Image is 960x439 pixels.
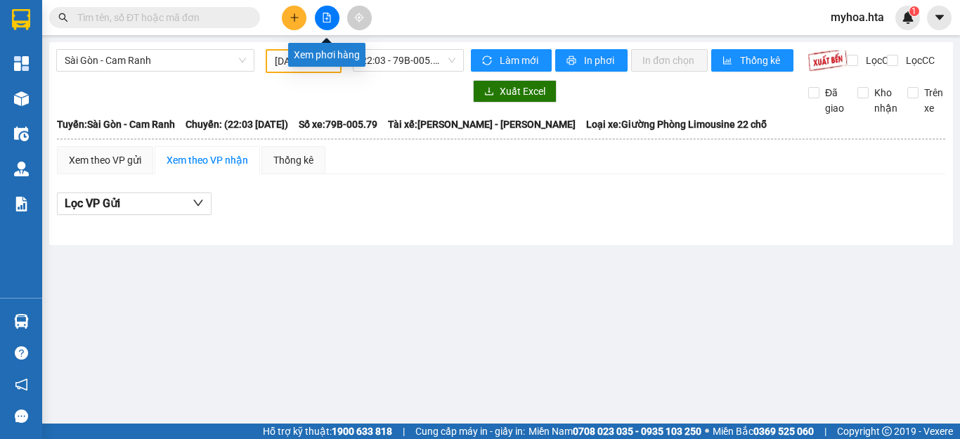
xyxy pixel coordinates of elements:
span: copyright [882,426,892,436]
sup: 1 [909,6,919,16]
span: In phơi [584,53,616,68]
span: question-circle [15,346,28,360]
b: Tuyến: Sài Gòn - Cam Ranh [57,119,175,130]
input: Tìm tên, số ĐT hoặc mã đơn [77,10,243,25]
button: Lọc VP Gửi [57,192,212,215]
span: bar-chart [722,55,734,67]
button: aim [347,6,372,30]
span: Tài xế: [PERSON_NAME] - [PERSON_NAME] [388,117,576,132]
img: solution-icon [14,197,29,211]
button: downloadXuất Excel [473,80,557,103]
strong: 0708 023 035 - 0935 103 250 [573,426,701,437]
span: Thống kê [740,53,782,68]
img: icon-new-feature [902,11,914,24]
div: Xem theo VP nhận [167,152,248,168]
span: Cung cấp máy in - giấy in: [415,424,525,439]
span: down [193,197,204,209]
button: file-add [315,6,339,30]
span: Sài Gòn - Cam Ranh [65,50,246,71]
span: notification [15,378,28,391]
button: syncLàm mới [471,49,552,72]
b: Hòa [GEOGRAPHIC_DATA] [18,91,93,157]
button: bar-chartThống kê [711,49,793,72]
button: printerIn phơi [555,49,628,72]
input: 11/08/2025 [275,53,320,69]
span: file-add [322,13,332,22]
span: aim [354,13,364,22]
span: 1 [912,6,916,16]
span: myhoa.hta [819,8,895,26]
span: ⚪️ [705,428,709,434]
img: warehouse-icon [14,126,29,141]
img: logo-vxr [12,9,30,30]
img: logo.jpg [195,18,228,51]
img: dashboard-icon [14,56,29,71]
div: Xem theo VP gửi [69,152,141,168]
li: (c) 2017 [160,67,235,84]
img: warehouse-icon [14,314,29,329]
img: warehouse-icon [14,91,29,106]
b: [DOMAIN_NAME] [160,53,235,65]
strong: 0369 525 060 [753,426,814,437]
span: Lọc VP Gửi [65,195,120,212]
img: 9k= [807,49,848,72]
span: | [824,424,826,439]
span: Đã giao [819,85,850,116]
button: plus [282,6,306,30]
img: warehouse-icon [14,162,29,176]
span: Kho nhận [869,85,903,116]
span: Miền Nam [528,424,701,439]
b: Gửi khách hàng [110,20,162,86]
span: Lọc CR [860,53,897,68]
span: Chuyến: (22:03 [DATE]) [186,117,288,132]
span: Trên xe [919,85,949,116]
button: In đơn chọn [631,49,708,72]
span: Miền Bắc [713,424,814,439]
span: caret-down [933,11,946,24]
span: printer [566,55,578,67]
span: sync [482,55,494,67]
strong: 1900 633 818 [332,426,392,437]
span: Hỗ trợ kỹ thuật: [263,424,392,439]
span: search [58,13,68,22]
span: message [15,409,28,423]
span: | [403,424,405,439]
span: plus [290,13,299,22]
span: Làm mới [500,53,540,68]
button: caret-down [927,6,952,30]
span: Số xe: 79B-005.79 [299,117,377,132]
span: Lọc CC [900,53,937,68]
span: 22:03 - 79B-005.79 [361,50,455,71]
div: Thống kê [273,152,313,168]
span: Loại xe: Giường Phòng Limousine 22 chỗ [586,117,767,132]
